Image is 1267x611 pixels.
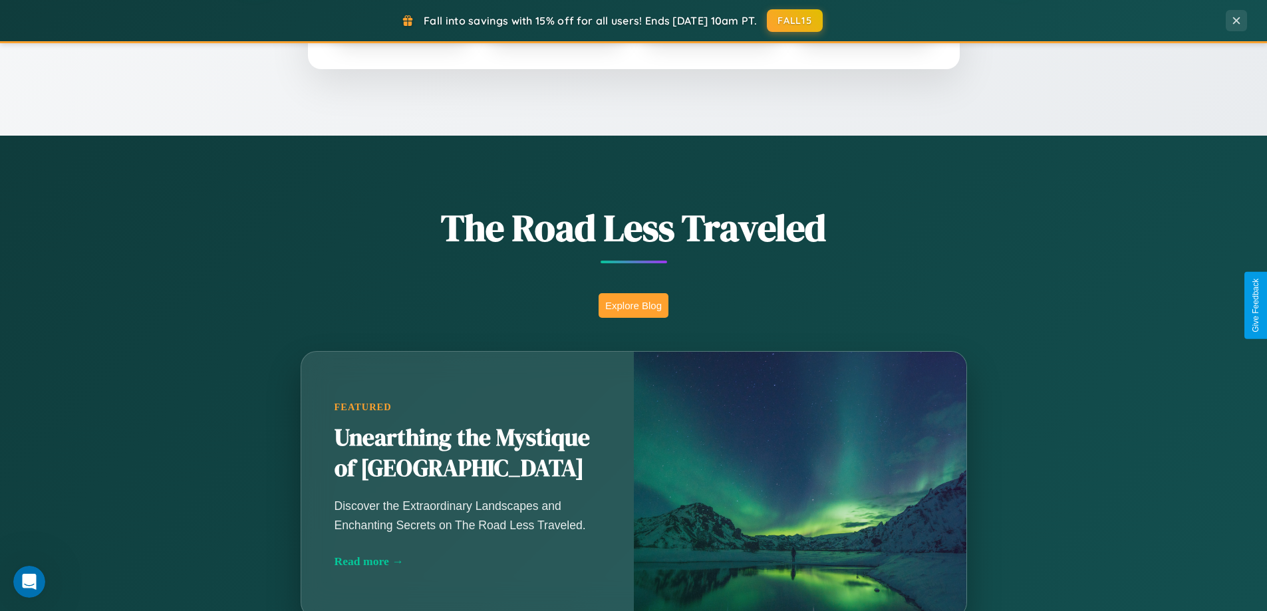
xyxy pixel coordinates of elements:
div: Read more → [335,554,601,568]
p: Discover the Extraordinary Landscapes and Enchanting Secrets on The Road Less Traveled. [335,497,601,534]
button: FALL15 [767,9,823,32]
h2: Unearthing the Mystique of [GEOGRAPHIC_DATA] [335,423,601,484]
iframe: Intercom live chat [13,566,45,598]
button: Explore Blog [599,293,668,318]
h1: The Road Less Traveled [235,202,1033,253]
div: Featured [335,402,601,413]
span: Fall into savings with 15% off for all users! Ends [DATE] 10am PT. [424,14,757,27]
div: Give Feedback [1251,279,1260,332]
